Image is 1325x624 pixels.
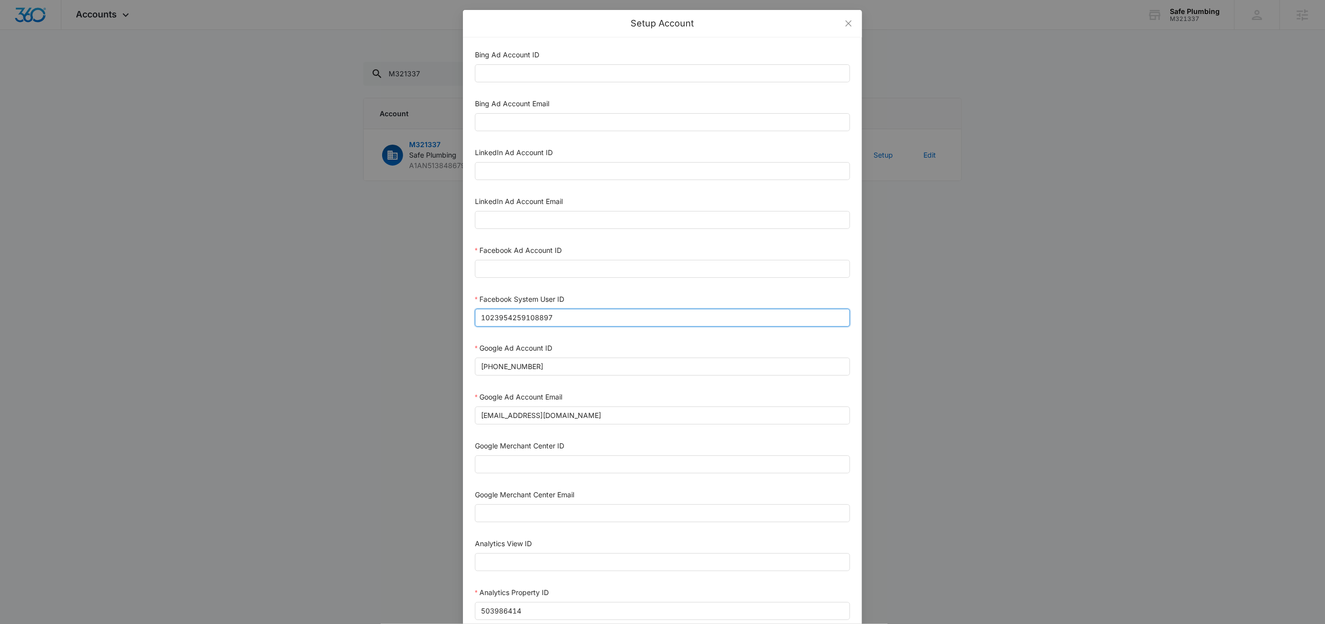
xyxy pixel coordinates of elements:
label: Google Merchant Center Email [475,490,574,499]
input: Analytics View ID [475,553,850,571]
label: Bing Ad Account Email [475,99,549,108]
input: Bing Ad Account ID [475,64,850,82]
span: close [845,19,853,27]
input: Google Merchant Center Email [475,504,850,522]
input: LinkedIn Ad Account ID [475,162,850,180]
label: Google Ad Account ID [475,344,552,352]
label: Google Merchant Center ID [475,441,564,450]
input: Google Ad Account Email [475,407,850,424]
input: Facebook System User ID [475,309,850,327]
input: Google Merchant Center ID [475,455,850,473]
input: Bing Ad Account Email [475,113,850,131]
label: Google Ad Account Email [475,393,562,401]
input: Facebook Ad Account ID [475,260,850,278]
label: Facebook System User ID [475,295,564,303]
label: Analytics Property ID [475,588,549,597]
button: Close [835,10,862,37]
input: LinkedIn Ad Account Email [475,211,850,229]
div: Setup Account [475,18,850,29]
label: Bing Ad Account ID [475,50,539,59]
input: Google Ad Account ID [475,358,850,376]
label: LinkedIn Ad Account Email [475,197,563,206]
label: LinkedIn Ad Account ID [475,148,553,157]
label: Analytics View ID [475,539,532,548]
label: Facebook Ad Account ID [475,246,562,254]
input: Analytics Property ID [475,602,850,620]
